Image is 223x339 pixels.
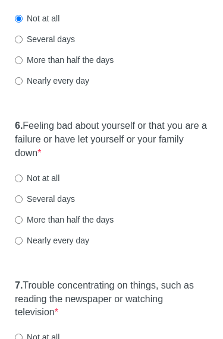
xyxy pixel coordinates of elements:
[15,56,23,64] input: More than half the days
[15,195,23,203] input: Several days
[15,214,114,226] label: More than half the days
[15,54,114,66] label: More than half the days
[15,235,89,246] label: Nearly every day
[15,172,59,184] label: Not at all
[15,121,23,131] strong: 6.
[15,12,59,24] label: Not at all
[15,193,75,205] label: Several days
[15,280,23,290] strong: 7.
[15,77,23,85] input: Nearly every day
[15,36,23,43] input: Several days
[15,216,23,224] input: More than half the days
[15,119,208,160] label: Feeling bad about yourself or that you are a failure or have let yourself or your family down
[15,75,89,87] label: Nearly every day
[15,15,23,23] input: Not at all
[15,237,23,245] input: Nearly every day
[15,33,75,45] label: Several days
[15,175,23,182] input: Not at all
[15,279,208,320] label: Trouble concentrating on things, such as reading the newspaper or watching television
